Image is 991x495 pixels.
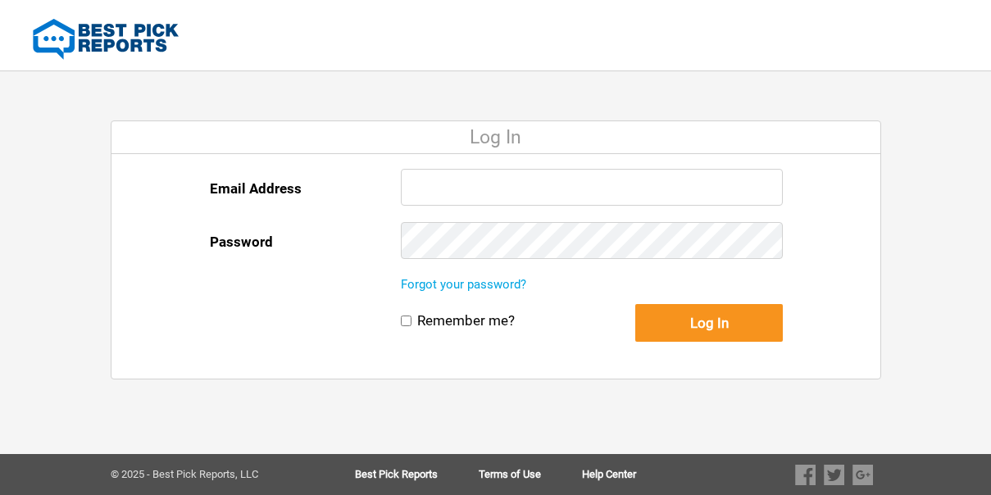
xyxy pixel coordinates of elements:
a: Forgot your password? [401,277,526,292]
button: Log In [635,304,783,342]
a: Help Center [582,469,636,480]
div: © 2025 - Best Pick Reports, LLC [111,469,303,480]
div: Log In [111,121,880,154]
img: Best Pick Reports Logo [33,19,179,60]
label: Email Address [210,169,302,208]
label: Password [210,222,273,261]
a: Terms of Use [479,469,582,480]
label: Remember me? [417,312,515,329]
a: Best Pick Reports [355,469,479,480]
